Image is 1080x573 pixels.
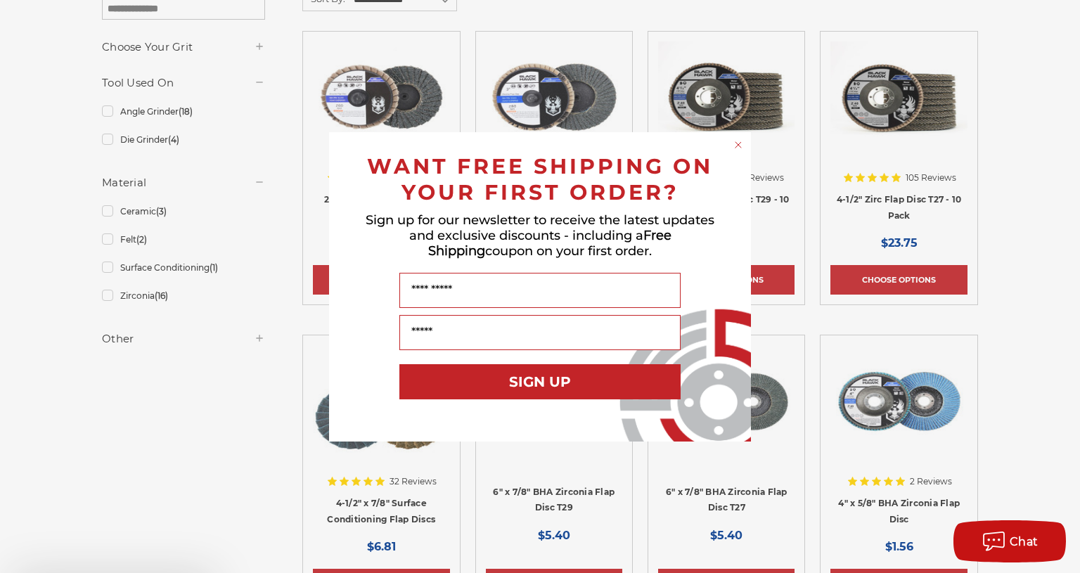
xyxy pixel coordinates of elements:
button: SIGN UP [399,364,681,399]
span: Chat [1010,535,1039,548]
span: Free Shipping [428,228,671,259]
span: WANT FREE SHIPPING ON YOUR FIRST ORDER? [367,153,713,205]
button: Chat [953,520,1066,562]
span: Sign up for our newsletter to receive the latest updates and exclusive discounts - including a co... [366,212,714,259]
button: Close dialog [731,138,745,152]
